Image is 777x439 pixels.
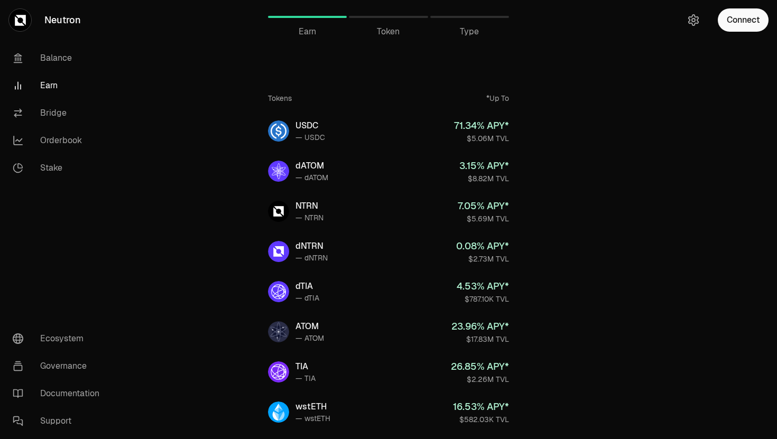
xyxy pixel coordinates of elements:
[295,253,328,263] div: — dNTRN
[268,93,292,104] div: Tokens
[451,334,509,344] div: $17.83M TVL
[451,359,509,374] div: 26.85 % APY*
[260,112,517,150] a: USDCUSDC— USDC71.34% APY*$5.06M TVL
[453,414,509,425] div: $582.03K TVL
[4,407,114,435] a: Support
[295,119,325,132] div: USDC
[260,273,517,311] a: dTIAdTIA— dTIA4.53% APY*$787.10K TVL
[718,8,769,32] button: Connect
[4,154,114,182] a: Stake
[268,321,289,342] img: ATOM
[456,239,509,254] div: 0.08 % APY*
[295,333,324,343] div: — ATOM
[268,120,289,142] img: USDC
[459,158,509,173] div: 3.15 % APY*
[4,325,114,352] a: Ecosystem
[295,373,316,384] div: — TIA
[268,161,289,182] img: dATOM
[451,374,509,385] div: $2.26M TVL
[460,25,479,38] span: Type
[459,173,509,184] div: $8.82M TVL
[268,201,289,222] img: NTRN
[295,280,319,293] div: dTIA
[486,93,509,104] div: *Up To
[4,127,114,154] a: Orderbook
[260,393,517,431] a: wstETHwstETH— wstETH16.53% APY*$582.03K TVL
[377,25,400,38] span: Token
[456,254,509,264] div: $2.73M TVL
[451,319,509,334] div: 23.96 % APY*
[4,380,114,407] a: Documentation
[458,213,509,224] div: $5.69M TVL
[295,293,319,303] div: — dTIA
[295,240,328,253] div: dNTRN
[295,320,324,333] div: ATOM
[268,281,289,302] img: dTIA
[295,212,323,223] div: — NTRN
[295,200,323,212] div: NTRN
[295,160,328,172] div: dATOM
[260,313,517,351] a: ATOMATOM— ATOM23.96% APY*$17.83M TVL
[458,199,509,213] div: 7.05 % APY*
[453,399,509,414] div: 16.53 % APY*
[295,400,330,413] div: wstETH
[260,152,517,190] a: dATOMdATOM— dATOM3.15% APY*$8.82M TVL
[268,4,347,30] a: Earn
[295,132,325,143] div: — USDC
[4,99,114,127] a: Bridge
[457,279,509,294] div: 4.53 % APY*
[295,360,316,373] div: TIA
[454,118,509,133] div: 71.34 % APY*
[260,192,517,230] a: NTRNNTRN— NTRN7.05% APY*$5.69M TVL
[4,44,114,72] a: Balance
[4,352,114,380] a: Governance
[4,72,114,99] a: Earn
[260,353,517,391] a: TIATIA— TIA26.85% APY*$2.26M TVL
[268,401,289,423] img: wstETH
[260,232,517,270] a: dNTRNdNTRN— dNTRN0.08% APY*$2.73M TVL
[299,25,316,38] span: Earn
[454,133,509,144] div: $5.06M TVL
[268,361,289,382] img: TIA
[268,241,289,262] img: dNTRN
[457,294,509,304] div: $787.10K TVL
[295,172,328,183] div: — dATOM
[295,413,330,424] div: — wstETH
